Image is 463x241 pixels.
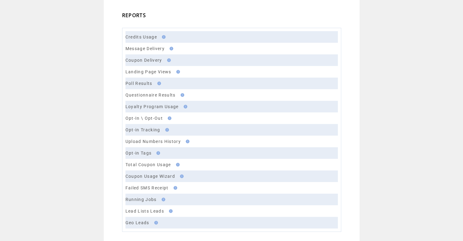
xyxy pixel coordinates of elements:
[125,104,179,109] a: Loyalty Program Usage
[125,197,157,202] a: Running Jobs
[125,185,169,190] a: Failed SMS Receipt
[125,174,175,179] a: Coupon Usage Wizard
[125,116,163,121] a: Opt-In \ Opt-Out
[125,220,149,225] a: Geo Leads
[122,12,146,19] span: REPORTS
[125,151,152,155] a: Opt-in Tags
[125,93,176,97] a: Questionnaire Results
[125,127,160,132] a: Opt-in Tracking
[167,209,173,213] img: help.gif
[184,140,189,143] img: help.gif
[178,174,184,178] img: help.gif
[166,116,171,120] img: help.gif
[182,105,187,108] img: help.gif
[179,93,184,97] img: help.gif
[160,198,165,201] img: help.gif
[125,35,157,39] a: Credits Usage
[125,69,171,74] a: Landing Page Views
[125,46,165,51] a: Message Delivery
[125,139,181,144] a: Upload Numbers History
[125,81,152,86] a: Poll Results
[125,162,171,167] a: Total Coupon Usage
[168,47,173,50] img: help.gif
[125,58,162,63] a: Coupon Delivery
[155,82,161,85] img: help.gif
[165,58,171,62] img: help.gif
[125,209,164,214] a: Lead Lists Leads
[155,151,160,155] img: help.gif
[174,163,180,166] img: help.gif
[174,70,180,74] img: help.gif
[160,35,166,39] img: help.gif
[152,221,158,225] img: help.gif
[163,128,169,132] img: help.gif
[172,186,177,190] img: help.gif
